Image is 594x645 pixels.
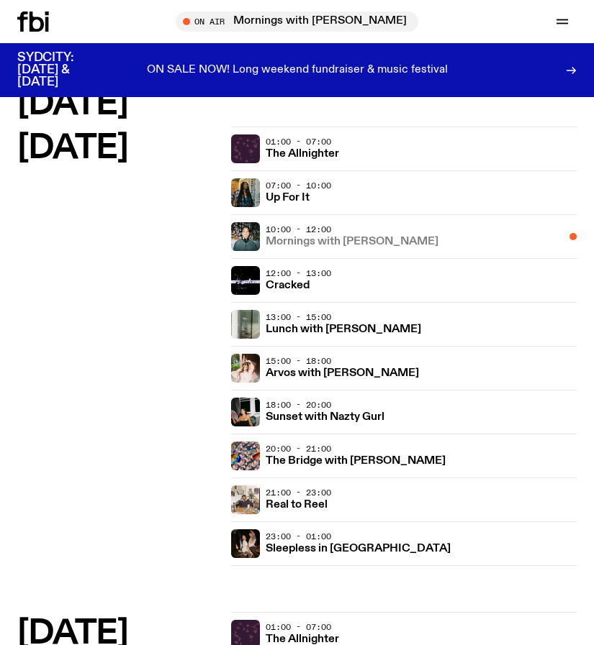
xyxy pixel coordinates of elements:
[266,497,328,511] a: Real to Reel
[266,541,451,554] a: Sleepless in [GEOGRAPHIC_DATA]
[266,487,331,498] span: 21:00 - 23:00
[17,132,220,165] h2: [DATE]
[266,324,421,335] h3: Lunch with [PERSON_NAME]
[266,634,339,645] h3: The Allnighter
[266,531,331,542] span: 23:00 - 01:00
[17,88,220,121] h2: [DATE]
[231,529,260,558] img: Marcus Whale is on the left, bent to his knees and arching back with a gleeful look his face He i...
[231,222,260,251] img: Radio presenter Ben Hansen sits in front of a wall of photos and an fbi radio sign. Film photo. B...
[266,621,331,633] span: 01:00 - 07:00
[266,149,339,160] h3: The Allnighter
[147,64,448,77] p: ON SALE NOW! Long weekend fundraiser & music festival
[266,224,331,235] span: 10:00 - 12:00
[17,52,109,88] h3: SYDCITY: [DATE] & [DATE]
[266,190,310,203] a: Up For It
[231,485,260,514] img: Jasper Craig Adams holds a vintage camera to his eye, obscuring his face. He is wearing a grey ju...
[266,136,331,147] span: 01:00 - 07:00
[266,412,384,423] h3: Sunset with Nazty Gurl
[266,280,310,291] h3: Cracked
[266,180,331,191] span: 07:00 - 10:00
[266,365,419,379] a: Arvos with [PERSON_NAME]
[266,456,446,467] h3: The Bridge with [PERSON_NAME]
[266,399,331,411] span: 18:00 - 20:00
[176,12,418,32] button: On AirMornings with [PERSON_NAME]
[231,266,260,295] img: Logo for Podcast Cracked. Black background, with white writing, with glass smashing graphics
[266,193,310,203] h3: Up For It
[266,321,421,335] a: Lunch with [PERSON_NAME]
[266,278,310,291] a: Cracked
[266,234,438,247] a: Mornings with [PERSON_NAME]
[266,267,331,279] span: 12:00 - 13:00
[266,443,331,454] span: 20:00 - 21:00
[231,178,260,207] img: Ify - a Brown Skin girl with black braided twists, looking up to the side with her tongue stickin...
[266,146,339,160] a: The Allnighter
[266,500,328,511] h3: Real to Reel
[266,237,438,247] h3: Mornings with [PERSON_NAME]
[266,453,446,467] a: The Bridge with [PERSON_NAME]
[266,409,384,423] a: Sunset with Nazty Gurl
[266,368,419,379] h3: Arvos with [PERSON_NAME]
[266,544,451,554] h3: Sleepless in [GEOGRAPHIC_DATA]
[266,631,339,645] a: The Allnighter
[266,355,331,367] span: 15:00 - 18:00
[266,311,331,323] span: 13:00 - 15:00
[231,354,260,383] img: Maleeka stands outside on a balcony. She is looking at the camera with a serious expression, and ...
